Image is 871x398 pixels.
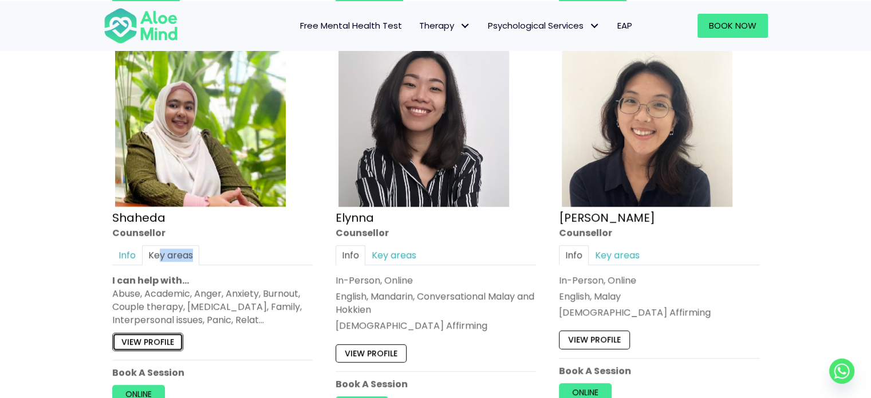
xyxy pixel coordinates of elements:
[559,245,589,265] a: Info
[112,287,313,327] div: Abuse, Academic, Anger, Anxiety, Burnout, Couple therapy, [MEDICAL_DATA], Family, Interpersonal i...
[457,17,474,34] span: Therapy: submenu
[697,14,768,38] a: Book Now
[104,7,178,45] img: Aloe mind Logo
[336,226,536,239] div: Counsellor
[586,17,603,34] span: Psychological Services: submenu
[336,320,536,333] div: [DEMOGRAPHIC_DATA] Affirming
[609,14,641,38] a: EAP
[336,274,536,287] div: In-Person, Online
[488,19,600,31] span: Psychological Services
[112,226,313,239] div: Counsellor
[300,19,402,31] span: Free Mental Health Test
[336,290,536,316] p: English, Mandarin, Conversational Malay and Hokkien
[479,14,609,38] a: Psychological ServicesPsychological Services: submenu
[336,210,374,226] a: Elynna
[112,366,313,379] p: Book A Session
[829,358,854,384] a: Whatsapp
[419,19,471,31] span: Therapy
[338,36,509,207] img: Elynna Counsellor
[112,245,142,265] a: Info
[559,290,759,303] p: English, Malay
[112,210,165,226] a: Shaheda
[559,210,655,226] a: [PERSON_NAME]
[559,226,759,239] div: Counsellor
[562,36,732,207] img: Emelyne Counsellor
[193,14,641,38] nav: Menu
[709,19,756,31] span: Book Now
[411,14,479,38] a: TherapyTherapy: submenu
[617,19,632,31] span: EAP
[336,377,536,391] p: Book A Session
[112,333,183,351] a: View profile
[112,274,313,287] p: I can help with…
[336,245,365,265] a: Info
[336,344,407,362] a: View profile
[559,274,759,287] div: In-Person, Online
[115,36,286,207] img: Shaheda Counsellor
[559,306,759,319] div: [DEMOGRAPHIC_DATA] Affirming
[365,245,423,265] a: Key areas
[559,364,759,377] p: Book A Session
[559,331,630,349] a: View profile
[142,245,199,265] a: Key areas
[589,245,646,265] a: Key areas
[291,14,411,38] a: Free Mental Health Test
